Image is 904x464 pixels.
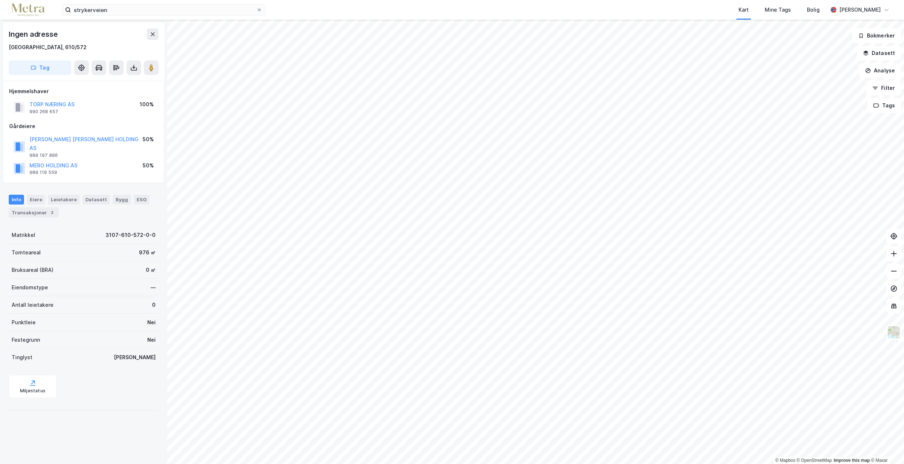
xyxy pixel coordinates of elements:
[797,458,832,463] a: OpenStreetMap
[739,5,749,14] div: Kart
[9,28,59,40] div: Ingen adresse
[12,318,36,327] div: Punktleie
[857,46,901,60] button: Datasett
[29,109,58,115] div: 990 268 657
[147,318,156,327] div: Nei
[9,43,87,52] div: [GEOGRAPHIC_DATA], 610/572
[12,248,41,257] div: Tomteareal
[852,28,901,43] button: Bokmerker
[146,266,156,274] div: 0 ㎡
[71,4,256,15] input: Søk på adresse, matrikkel, gårdeiere, leietakere eller personer
[29,170,57,175] div: 989 119 559
[9,87,158,96] div: Hjemmelshaver
[20,388,45,394] div: Miljøstatus
[27,195,45,204] div: Eiere
[48,195,80,204] div: Leietakere
[887,325,901,339] img: Z
[143,161,154,170] div: 50%
[859,63,901,78] button: Analyse
[151,283,156,292] div: —
[12,231,35,239] div: Matrikkel
[9,60,71,75] button: Tag
[143,135,154,144] div: 50%
[29,152,58,158] div: 989 197 886
[83,195,110,204] div: Datasett
[12,266,53,274] div: Bruksareal (BRA)
[12,283,48,292] div: Eiendomstype
[839,5,881,14] div: [PERSON_NAME]
[9,122,158,131] div: Gårdeiere
[868,429,904,464] div: Kontrollprogram for chat
[114,353,156,362] div: [PERSON_NAME]
[12,336,40,344] div: Festegrunn
[152,301,156,309] div: 0
[139,248,156,257] div: 976 ㎡
[113,195,131,204] div: Bygg
[765,5,791,14] div: Mine Tags
[866,81,901,95] button: Filter
[9,195,24,204] div: Info
[12,301,53,309] div: Antall leietakere
[147,336,156,344] div: Nei
[834,458,870,463] a: Improve this map
[868,429,904,464] iframe: Chat Widget
[775,458,795,463] a: Mapbox
[867,98,901,113] button: Tags
[9,207,59,218] div: Transaksjoner
[12,353,32,362] div: Tinglyst
[807,5,820,14] div: Bolig
[12,4,44,16] img: metra-logo.256734c3b2bbffee19d4.png
[140,100,154,109] div: 100%
[105,231,156,239] div: 3107-610-572-0-0
[134,195,149,204] div: ESG
[48,209,56,216] div: 3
